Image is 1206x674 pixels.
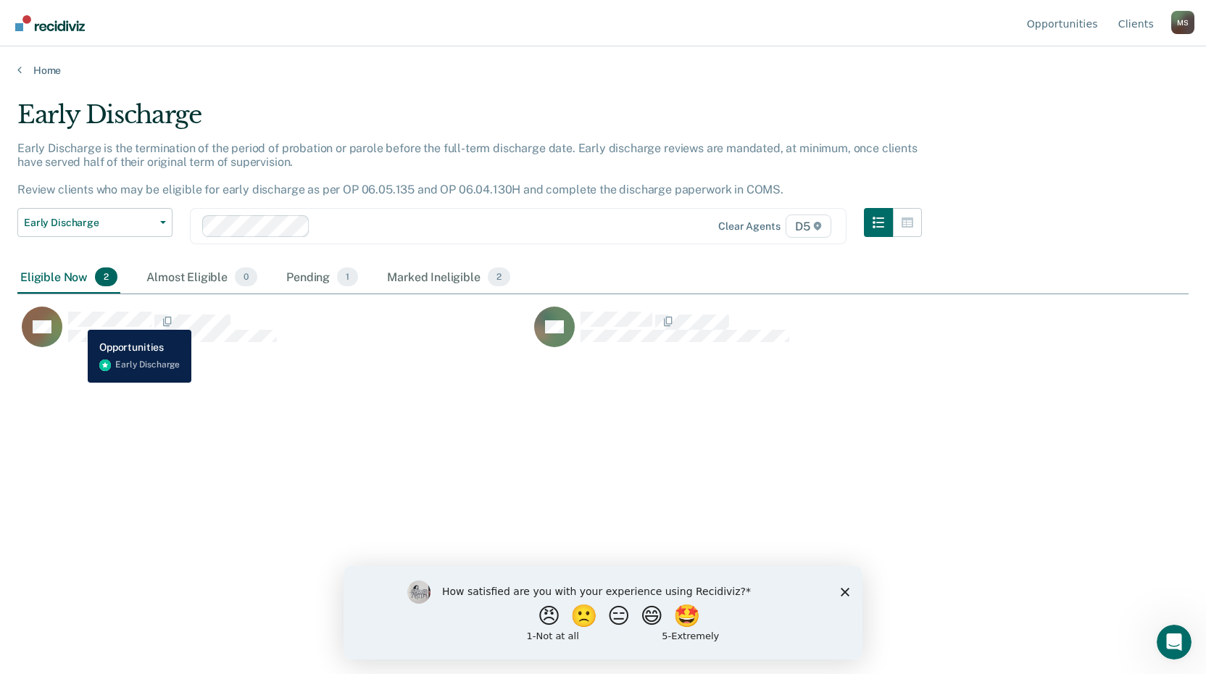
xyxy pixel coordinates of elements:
span: 1 [337,267,358,286]
div: Almost Eligible0 [144,262,260,294]
span: 0 [235,267,257,286]
div: Pending1 [283,262,361,294]
iframe: Survey by Kim from Recidiviz [344,566,862,660]
div: CaseloadOpportunityCell-0464250 [17,306,530,364]
img: Recidiviz [15,15,85,31]
div: Early Discharge [17,100,922,141]
button: Early Discharge [17,208,172,237]
button: Profile dropdown button [1171,11,1194,34]
div: Clear agents [718,220,780,233]
span: Early Discharge [24,217,154,229]
iframe: Intercom live chat [1157,625,1192,660]
a: Home [17,64,1189,77]
span: 2 [488,267,510,286]
div: CaseloadOpportunityCell-0600792 [530,306,1042,364]
p: Early Discharge is the termination of the period of probation or parole before the full-term disc... [17,141,918,197]
span: D5 [786,215,831,238]
div: Eligible Now2 [17,262,120,294]
div: M S [1171,11,1194,34]
div: Marked Ineligible2 [384,262,513,294]
span: 2 [95,267,117,286]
